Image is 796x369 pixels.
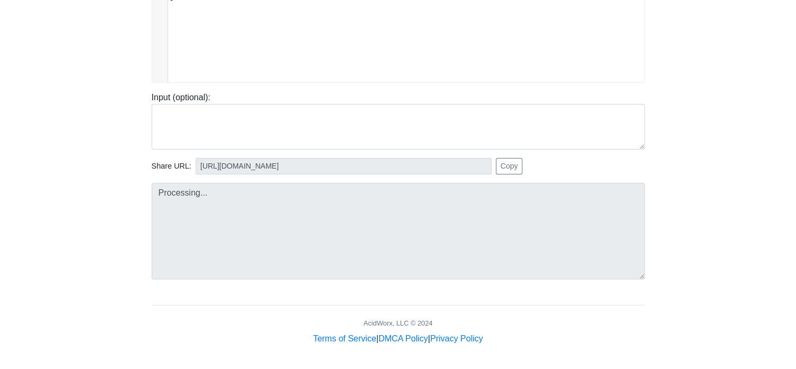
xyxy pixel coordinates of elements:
input: No share available yet [196,158,492,174]
a: DMCA Policy [379,334,428,343]
span: Share URL: [152,161,191,172]
div: AcidWorx, LLC © 2024 [363,318,432,328]
div: Input (optional): [144,91,653,150]
div: | | [313,332,483,345]
a: Privacy Policy [430,334,483,343]
button: Copy [496,158,523,174]
a: Terms of Service [313,334,376,343]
